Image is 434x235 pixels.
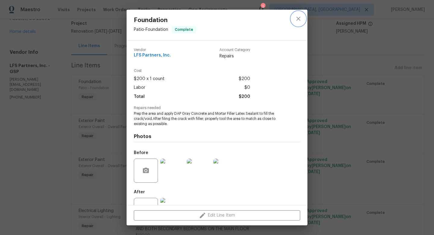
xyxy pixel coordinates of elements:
span: Labor [134,83,145,92]
span: Account Category [219,48,250,52]
span: $0 [244,83,250,92]
h5: Before [134,151,148,155]
span: Repairs needed [134,106,300,110]
span: $200 [239,92,250,101]
span: $200 x 1 count [134,75,165,83]
span: Repairs [219,53,250,59]
span: $200 [239,75,250,83]
span: Patio - Foundation [134,27,168,32]
span: Complete [172,27,196,33]
h4: Photos [134,134,300,140]
div: 1 [261,4,265,10]
h5: After [134,190,145,194]
span: Cost [134,69,250,73]
span: Vendor [134,48,171,52]
span: Foundation [134,17,196,24]
span: LFS Partners, Inc. [134,53,171,58]
span: Prep the area and apply DAP Gray Concrete and Mortar Filler Latex Sealant to fill the crack/void.... [134,111,284,126]
span: Total [134,92,145,101]
button: close [291,11,306,26]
